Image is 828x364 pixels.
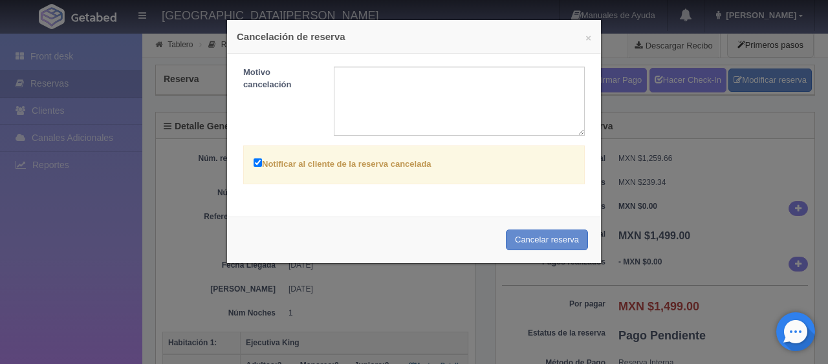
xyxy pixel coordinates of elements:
[254,156,431,171] label: Notificar al cliente de la reserva cancelada
[234,67,324,91] label: Motivo cancelación
[237,30,591,43] h4: Cancelación de reserva
[254,158,262,167] input: Notificar al cliente de la reserva cancelada
[506,230,588,251] button: Cancelar reserva
[585,33,591,43] button: ×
